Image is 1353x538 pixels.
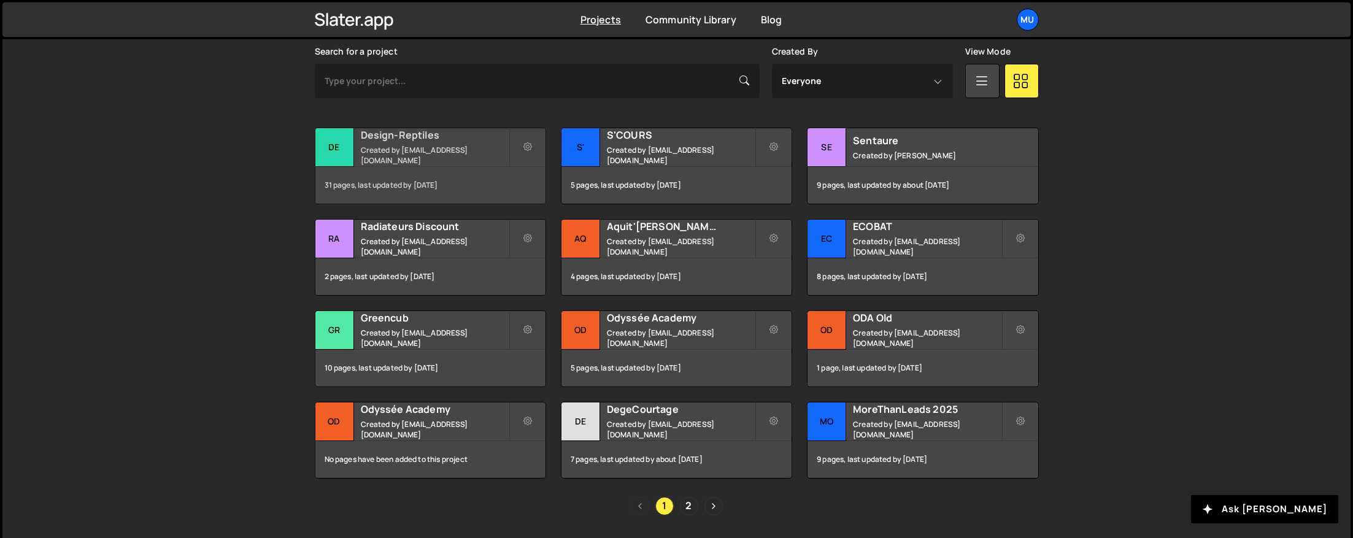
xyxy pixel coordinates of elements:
small: Created by [EMAIL_ADDRESS][DOMAIN_NAME] [853,419,1001,440]
small: Created by [EMAIL_ADDRESS][DOMAIN_NAME] [361,419,509,440]
h2: ODA Old [853,311,1001,325]
h2: Radiateurs Discount [361,220,509,233]
a: Community Library [646,13,736,26]
a: Od Odyssée Academy Created by [EMAIL_ADDRESS][DOMAIN_NAME] 5 pages, last updated by [DATE] [561,310,792,387]
a: De DegeCourtage Created by [EMAIL_ADDRESS][DOMAIN_NAME] 7 pages, last updated by about [DATE] [561,402,792,478]
div: 31 pages, last updated by [DATE] [315,167,545,204]
a: Ra Radiateurs Discount Created by [EMAIL_ADDRESS][DOMAIN_NAME] 2 pages, last updated by [DATE] [315,219,546,296]
small: Created by [EMAIL_ADDRESS][DOMAIN_NAME] [361,328,509,348]
a: Next page [704,497,723,515]
div: Aq [561,220,600,258]
div: No pages have been added to this project [315,441,545,478]
h2: Odyssée Academy [361,402,509,416]
div: 1 page, last updated by [DATE] [808,350,1038,386]
input: Type your project... [315,64,760,98]
a: Page 2 [680,497,698,515]
h2: Design-Reptiles [361,128,509,142]
div: 8 pages, last updated by [DATE] [808,258,1038,295]
div: EC [808,220,846,258]
div: 2 pages, last updated by [DATE] [315,258,545,295]
div: De [315,128,354,167]
a: Projects [580,13,621,26]
div: 9 pages, last updated by about [DATE] [808,167,1038,204]
a: Mo MoreThanLeads 2025 Created by [EMAIL_ADDRESS][DOMAIN_NAME] 9 pages, last updated by [DATE] [807,402,1038,478]
div: 9 pages, last updated by [DATE] [808,441,1038,478]
h2: S'COURS [607,128,755,142]
a: Aq Aquit'[PERSON_NAME] Created by [EMAIL_ADDRESS][DOMAIN_NAME] 4 pages, last updated by [DATE] [561,219,792,296]
a: Gr Greencub Created by [EMAIL_ADDRESS][DOMAIN_NAME] 10 pages, last updated by [DATE] [315,310,546,387]
div: Gr [315,311,354,350]
small: Created by [EMAIL_ADDRESS][DOMAIN_NAME] [607,236,755,257]
small: Created by [EMAIL_ADDRESS][DOMAIN_NAME] [607,419,755,440]
div: 5 pages, last updated by [DATE] [561,350,792,386]
div: S' [561,128,600,167]
small: Created by [PERSON_NAME] [853,150,1001,161]
a: OD ODA Old Created by [EMAIL_ADDRESS][DOMAIN_NAME] 1 page, last updated by [DATE] [807,310,1038,387]
small: Created by [EMAIL_ADDRESS][DOMAIN_NAME] [853,236,1001,257]
a: S' S'COURS Created by [EMAIL_ADDRESS][DOMAIN_NAME] 5 pages, last updated by [DATE] [561,128,792,204]
div: 7 pages, last updated by about [DATE] [561,441,792,478]
div: Ra [315,220,354,258]
h2: ECOBAT [853,220,1001,233]
h2: Greencub [361,311,509,325]
div: Mo [808,402,846,441]
div: Od [561,311,600,350]
small: Created by [EMAIL_ADDRESS][DOMAIN_NAME] [607,145,755,166]
button: Ask [PERSON_NAME] [1191,495,1338,523]
h2: DegeCourtage [607,402,755,416]
div: 4 pages, last updated by [DATE] [561,258,792,295]
small: Created by [EMAIL_ADDRESS][DOMAIN_NAME] [361,145,509,166]
div: De [561,402,600,441]
small: Created by [EMAIL_ADDRESS][DOMAIN_NAME] [853,328,1001,348]
h2: Sentaure [853,134,1001,147]
label: Search for a project [315,47,398,56]
h2: Aquit'[PERSON_NAME] [607,220,755,233]
a: Blog [761,13,782,26]
div: OD [808,311,846,350]
div: 5 pages, last updated by [DATE] [561,167,792,204]
label: Created By [772,47,819,56]
a: De Design-Reptiles Created by [EMAIL_ADDRESS][DOMAIN_NAME] 31 pages, last updated by [DATE] [315,128,546,204]
h2: Odyssée Academy [607,311,755,325]
div: Pagination [315,497,1039,515]
a: EC ECOBAT Created by [EMAIL_ADDRESS][DOMAIN_NAME] 8 pages, last updated by [DATE] [807,219,1038,296]
a: Mu [1017,9,1039,31]
div: Se [808,128,846,167]
div: 10 pages, last updated by [DATE] [315,350,545,386]
a: Od Odyssée Academy Created by [EMAIL_ADDRESS][DOMAIN_NAME] No pages have been added to this project [315,402,546,478]
label: View Mode [965,47,1011,56]
small: Created by [EMAIL_ADDRESS][DOMAIN_NAME] [607,328,755,348]
small: Created by [EMAIL_ADDRESS][DOMAIN_NAME] [361,236,509,257]
div: Od [315,402,354,441]
a: Se Sentaure Created by [PERSON_NAME] 9 pages, last updated by about [DATE] [807,128,1038,204]
h2: MoreThanLeads 2025 [853,402,1001,416]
